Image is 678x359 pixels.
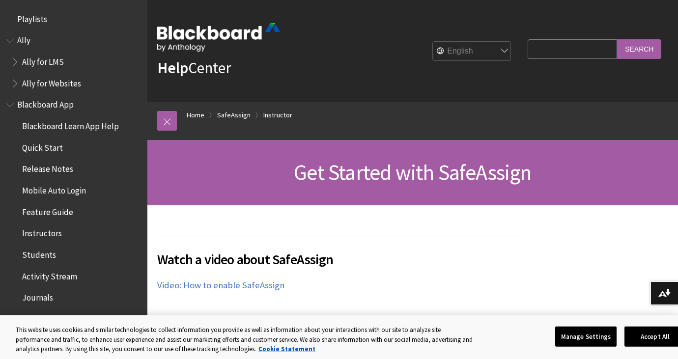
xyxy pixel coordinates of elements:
span: Playlists [17,11,47,24]
span: Ally for LMS [22,54,64,67]
span: Blackboard Learn App Help [22,118,119,131]
span: Release Notes [22,161,73,174]
span: Ally for Websites [22,75,81,88]
span: Feature Guide [22,204,73,217]
a: Instructor [263,109,292,121]
span: Journals [22,290,53,303]
a: Home [187,109,204,121]
a: More information about your privacy, opens in a new tab [258,345,315,353]
span: Blackboard App [17,97,74,110]
span: Get Started with SafeAssign [294,159,531,186]
span: Quick Start [22,139,63,153]
select: Site Language Selector [433,42,511,61]
a: HelpCenter [157,58,231,78]
span: Courses and Organizations [22,311,115,324]
strong: Help [157,58,188,78]
span: Students [22,247,56,260]
a: SafeAssign [217,109,251,121]
span: Mobile Auto Login [22,182,86,195]
button: Manage Settings [555,326,617,347]
span: Activity Stream [22,268,77,281]
nav: Book outline for Anthology Ally Help [6,32,141,92]
a: Video: How to enable SafeAssign [157,279,284,291]
span: Instructors [22,225,62,239]
span: Watch a video about SafeAssign [157,249,523,270]
div: This website uses cookies and similar technologies to collect information you provide as well as ... [16,325,475,354]
nav: Book outline for Playlists [6,11,141,28]
span: Ally [17,32,30,46]
input: Search [617,39,661,58]
img: Blackboard by Anthology [157,23,280,52]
